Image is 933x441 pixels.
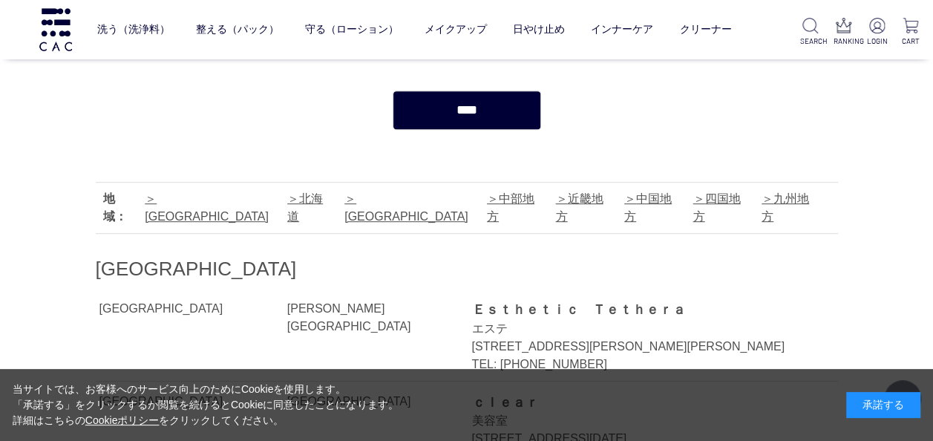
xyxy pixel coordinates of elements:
a: 北海道 [287,192,323,223]
div: 地域： [103,190,138,226]
a: 中部地方 [487,192,534,223]
div: エステ [471,320,804,338]
a: クリーナー [679,11,731,48]
p: SEARCH [800,36,822,47]
a: [GEOGRAPHIC_DATA] [344,192,468,223]
a: SEARCH [800,18,822,47]
div: 当サイトでは、お客様へのサービス向上のためにCookieを使用します。 「承諾する」をクリックするか閲覧を続けるとCookieに同意したことになります。 詳細はこちらの をクリックしてください。 [13,382,399,428]
a: Cookieポリシー [85,414,160,426]
div: Ｅｓｔｈｅｔｉｃ Ｔｅｔｈｅｒａ [471,300,804,319]
a: LOGIN [866,18,888,47]
div: [STREET_ADDRESS][PERSON_NAME][PERSON_NAME] [471,338,804,356]
a: 近畿地方 [555,192,603,223]
h2: [GEOGRAPHIC_DATA] [96,256,838,282]
a: インナーケア [591,11,653,48]
div: TEL: [PHONE_NUMBER] [471,356,804,373]
a: 九州地方 [762,192,809,223]
p: CART [900,36,921,47]
a: メイクアップ [425,11,487,48]
a: 守る（ローション） [305,11,399,48]
a: 洗う（洗浄料） [97,11,170,48]
a: 中国地方 [624,192,672,223]
a: [GEOGRAPHIC_DATA] [145,192,269,223]
p: RANKING [833,36,854,47]
a: 日やけ止め [513,11,565,48]
a: 四国地方 [693,192,740,223]
a: RANKING [833,18,854,47]
div: [GEOGRAPHIC_DATA] [99,300,284,318]
a: 整える（パック） [196,11,279,48]
div: 承諾する [846,392,920,418]
p: LOGIN [866,36,888,47]
a: CART [900,18,921,47]
div: [PERSON_NAME][GEOGRAPHIC_DATA] [287,300,454,336]
img: logo [37,8,74,50]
